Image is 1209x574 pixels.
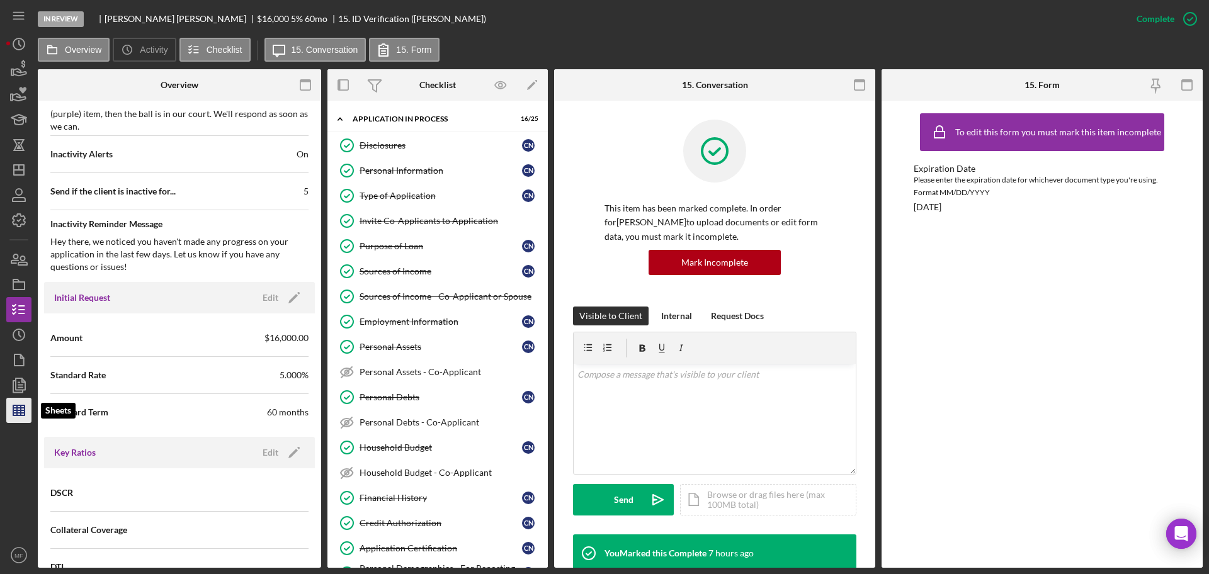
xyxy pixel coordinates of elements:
[360,493,522,503] div: Financial History
[522,517,535,529] div: C N
[661,307,692,325] div: Internal
[304,185,309,198] div: 5
[140,45,167,55] label: Activity
[522,542,535,554] div: C N
[360,317,522,327] div: Employment Information
[681,250,748,275] div: Mark Incomplete
[50,561,64,573] span: DTI
[264,38,366,62] button: 15. Conversation
[522,265,535,278] div: C N
[50,218,309,230] span: Inactivity Reminder Message
[369,38,440,62] button: 15. Form
[50,487,73,499] span: DSCR
[522,391,535,403] div: C N
[334,485,542,510] a: Financial HistoryCN
[522,164,535,177] div: C N
[1025,80,1060,90] div: 15. Form
[522,441,535,454] div: C N
[50,369,106,381] span: Standard Rate
[1124,6,1203,31] button: Complete
[255,443,305,462] button: Edit
[360,543,522,553] div: Application Certification
[334,536,542,561] a: Application CertificationCN
[360,518,522,528] div: Credit Authorization
[179,38,251,62] button: Checklist
[267,406,309,419] div: 60 months
[360,392,522,402] div: Personal Debts
[334,158,542,183] a: Personal InformationCN
[50,235,309,273] div: Hey there, we noticed you haven't made any progress on your application in the last few days. Let...
[264,332,309,344] span: $16,000.00
[649,250,781,275] button: Mark Incomplete
[54,291,110,304] h3: Initial Request
[6,543,31,568] button: MF
[334,359,542,385] a: Personal Assets - Co-Applicant
[360,291,541,301] div: Sources of Income - Co-Applicant or Spouse
[334,510,542,536] a: Credit AuthorizationCN
[360,191,522,201] div: Type of Application
[334,133,542,158] a: DisclosuresCN
[113,38,176,62] button: Activity
[655,307,698,325] button: Internal
[396,45,431,55] label: 15. Form
[161,80,198,90] div: Overview
[334,460,542,485] a: Household Budget - Co-Applicant
[280,369,309,381] span: 5.000%
[38,38,110,62] button: Overview
[360,342,522,352] div: Personal Assets
[360,166,522,176] div: Personal Information
[522,315,535,328] div: C N
[682,80,748,90] div: 15. Conversation
[263,443,278,462] div: Edit
[360,417,541,427] div: Personal Debts - Co-Applicant
[334,183,542,208] a: Type of ApplicationCN
[38,11,84,27] div: In Review
[14,552,23,559] text: MF
[334,259,542,284] a: Sources of IncomeCN
[711,307,764,325] div: Request Docs
[334,208,542,234] a: Invite Co-Applicants to Application
[573,484,674,515] button: Send
[522,240,535,252] div: C N
[338,14,486,24] div: 15. ID Verification ([PERSON_NAME])
[522,189,535,202] div: C N
[522,139,535,152] div: C N
[360,140,522,150] div: Disclosures
[291,14,303,24] div: 5 %
[334,334,542,359] a: Personal AssetsCN
[360,241,522,251] div: Purpose of Loan
[50,82,309,133] div: Here's a snapshot of information that has been fully approved, as well as the items we still need...
[292,45,358,55] label: 15. Conversation
[334,284,542,309] a: Sources of Income - Co-Applicant or Spouse
[1137,6,1174,31] div: Complete
[419,80,456,90] div: Checklist
[334,385,542,410] a: Personal DebtsCN
[50,332,82,344] span: Amount
[708,548,754,558] time: 2025-10-14 15:22
[334,410,542,435] a: Personal Debts - Co-Applicant
[1166,519,1196,549] div: Open Intercom Messenger
[65,45,101,55] label: Overview
[297,148,309,160] span: On
[604,201,825,244] p: This item has been marked complete. In order for [PERSON_NAME] to upload documents or edit form d...
[614,484,633,515] div: Send
[522,492,535,504] div: C N
[516,115,538,123] div: 16 / 25
[257,13,289,24] span: $16,000
[334,234,542,259] a: Purpose of LoanCN
[207,45,242,55] label: Checklist
[54,446,96,459] h3: Key Ratios
[255,288,305,307] button: Edit
[50,148,113,160] span: Inactivity Alerts
[353,115,507,123] div: Application In Process
[579,307,642,325] div: Visible to Client
[50,185,176,198] span: Send if the client is inactive for...
[105,14,257,24] div: [PERSON_NAME] [PERSON_NAME]
[50,406,108,419] span: Standard Term
[705,307,770,325] button: Request Docs
[914,174,1171,199] div: Please enter the expiration date for whichever document type you're using. Format MM/DD/YYYY
[955,127,1161,137] div: To edit this form you must mark this item incomplete
[50,524,127,536] span: Collateral Coverage
[263,288,278,307] div: Edit
[334,435,542,460] a: Household BudgetCN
